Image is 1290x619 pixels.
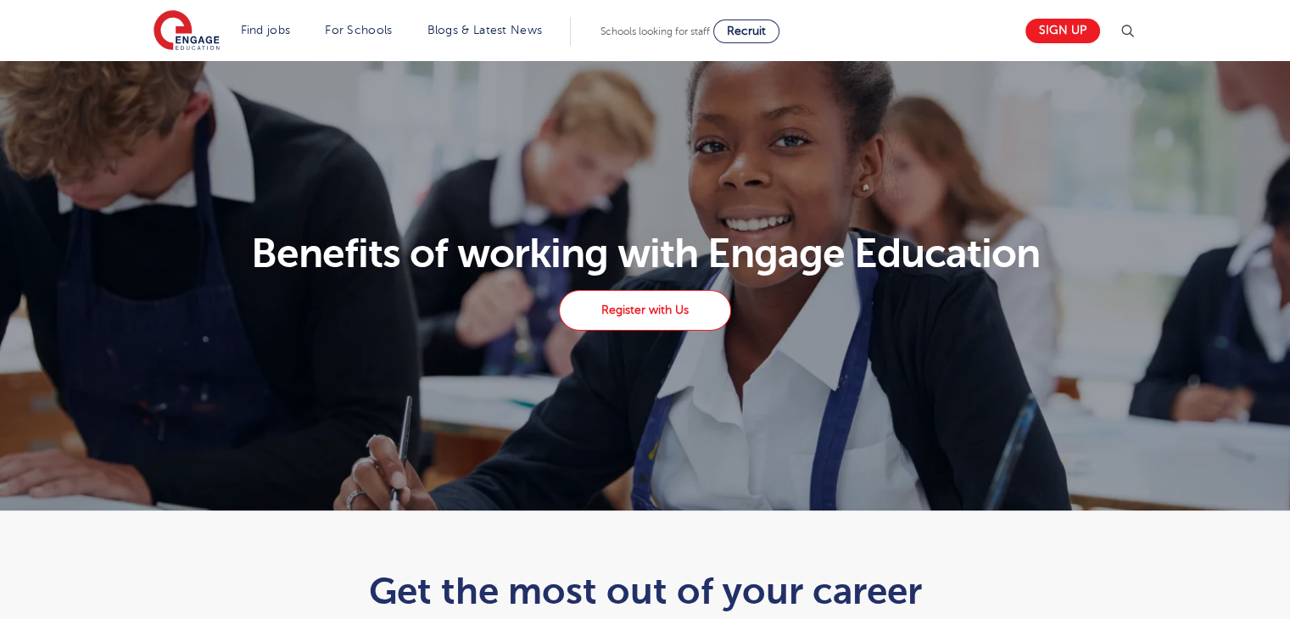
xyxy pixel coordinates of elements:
[1025,19,1100,43] a: Sign up
[600,25,710,37] span: Schools looking for staff
[143,233,1147,274] h1: Benefits of working with Engage Education
[559,290,730,331] a: Register with Us
[427,24,543,36] a: Blogs & Latest News
[229,570,1061,612] h1: Get the most out of your career
[241,24,291,36] a: Find jobs
[325,24,392,36] a: For Schools
[154,10,220,53] img: Engage Education
[727,25,766,37] span: Recruit
[713,20,779,43] a: Recruit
